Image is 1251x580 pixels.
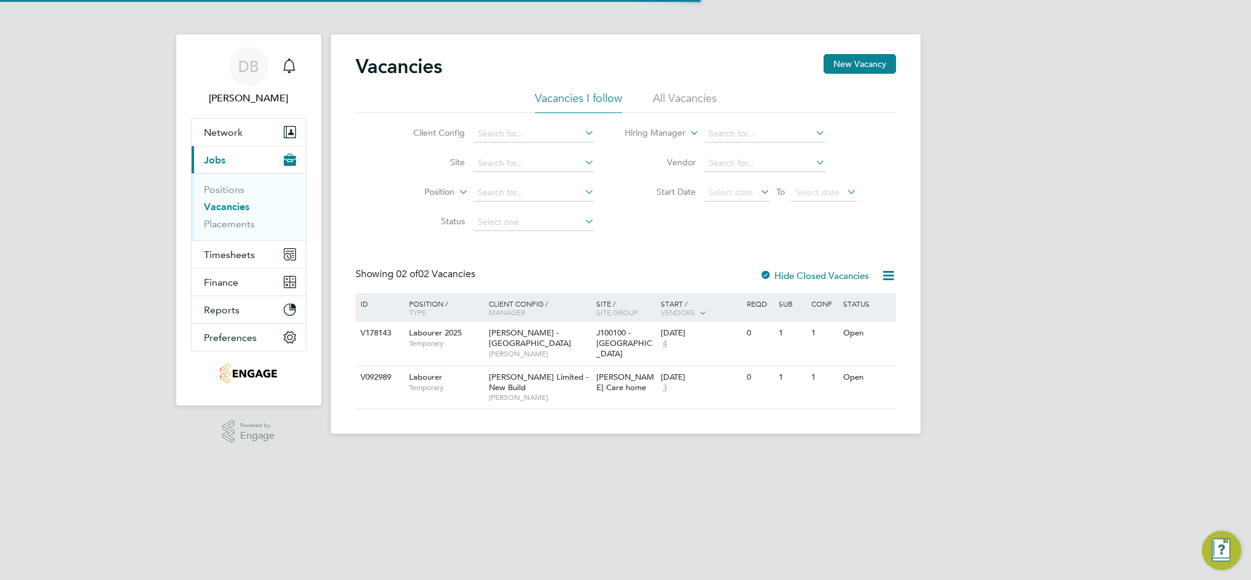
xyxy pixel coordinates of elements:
span: Temporary [409,383,483,393]
button: Preferences [192,324,306,351]
span: Site Group [596,307,638,317]
button: Network [192,119,306,146]
div: Sub [776,293,808,314]
input: Search for... [474,125,594,143]
div: 0 [744,322,776,345]
div: Client Config / [486,293,593,323]
label: Hiring Manager [615,127,685,139]
div: Status [840,293,894,314]
div: ID [357,293,400,314]
a: DB[PERSON_NAME] [191,47,306,106]
span: Finance [204,276,238,288]
span: [PERSON_NAME] [489,349,590,359]
div: 0 [744,366,776,389]
button: Jobs [192,146,306,173]
div: V178143 [357,322,400,345]
span: Preferences [204,332,257,343]
div: Jobs [192,173,306,240]
span: Type [409,307,426,317]
nav: Main navigation [176,34,321,406]
span: Temporary [409,339,483,348]
button: Engage Resource Center [1202,531,1241,570]
input: Search for... [474,155,594,172]
span: Network [204,127,243,138]
div: V092989 [357,366,400,389]
span: [PERSON_NAME] [489,393,590,402]
div: Showing [356,268,478,281]
div: Reqd [744,293,776,314]
span: 3 [661,383,669,393]
label: Hide Closed Vacancies [760,270,869,281]
span: Vendors [661,307,695,317]
span: [PERSON_NAME] Limited - New Build [489,372,588,393]
input: Search for... [704,155,825,172]
span: Daniel Bassett [191,91,306,106]
div: Site / [593,293,658,323]
input: Search for... [474,184,594,202]
span: 02 of [396,268,418,280]
a: Powered byEngage [222,420,275,444]
span: Powered by [240,420,275,431]
button: Timesheets [192,241,306,268]
a: Positions [204,184,244,195]
span: To [773,184,789,200]
label: Start Date [625,186,696,197]
a: Placements [204,218,255,230]
a: Go to home page [191,364,306,383]
label: Site [394,157,465,168]
div: 1 [808,366,840,389]
span: [PERSON_NAME] - [GEOGRAPHIC_DATA] [489,327,571,348]
div: 1 [776,322,808,345]
div: Open [840,366,894,389]
label: Position [384,186,454,198]
div: [DATE] [661,372,741,383]
span: Labourer [409,372,442,382]
button: Finance [192,268,306,296]
label: Status [394,216,465,227]
span: Manager [489,307,525,317]
div: Position / [400,293,486,323]
label: Vendor [625,157,696,168]
span: [PERSON_NAME] Care home [596,372,654,393]
span: Jobs [204,154,225,166]
span: J100100 - [GEOGRAPHIC_DATA] [596,327,652,359]
div: 1 [776,366,808,389]
span: Timesheets [204,249,255,261]
span: 02 Vacancies [396,268,475,280]
span: Select date [795,187,840,198]
h2: Vacancies [356,54,442,79]
label: Client Config [394,127,465,138]
input: Search for... [704,125,825,143]
div: Open [840,322,894,345]
div: Conf [808,293,840,314]
input: Select one [474,214,594,231]
div: [DATE] [661,328,741,339]
div: Start / [658,293,744,324]
span: Select date [709,187,753,198]
li: All Vacancies [653,91,717,113]
a: Vacancies [204,201,249,213]
div: 1 [808,322,840,345]
span: Reports [204,304,240,316]
img: thornbaker-logo-retina.png [220,364,277,383]
button: New Vacancy [824,54,896,74]
span: Engage [240,431,275,441]
span: DB [238,58,259,74]
button: Reports [192,296,306,323]
span: Labourer 2025 [409,327,462,338]
li: Vacancies I follow [535,91,622,113]
span: 4 [661,339,669,349]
